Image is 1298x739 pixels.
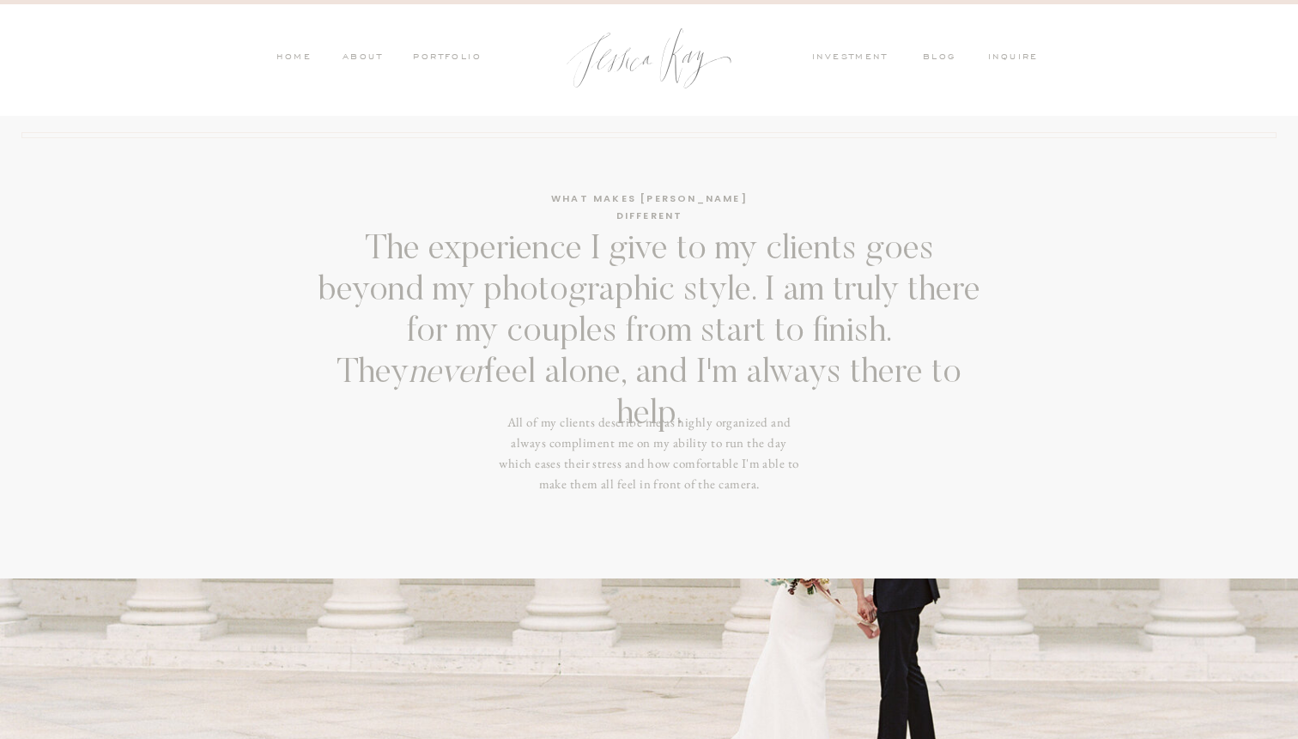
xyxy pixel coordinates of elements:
a: ABOUT [338,51,383,66]
a: blog [923,51,967,66]
a: PORTFOLIO [410,51,482,66]
a: inquire [988,51,1046,66]
h3: WHAT MAKES [PERSON_NAME] DIFFERENT [524,191,775,209]
h3: The experience I give to my clients goes beyond my photographic style. I am truly there for my co... [312,230,986,397]
h3: All of my clients describe me as highly organized and always compliment me on my ability to run t... [494,412,804,492]
i: never [409,357,485,391]
a: investment [812,51,896,66]
a: HOME [276,51,312,66]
